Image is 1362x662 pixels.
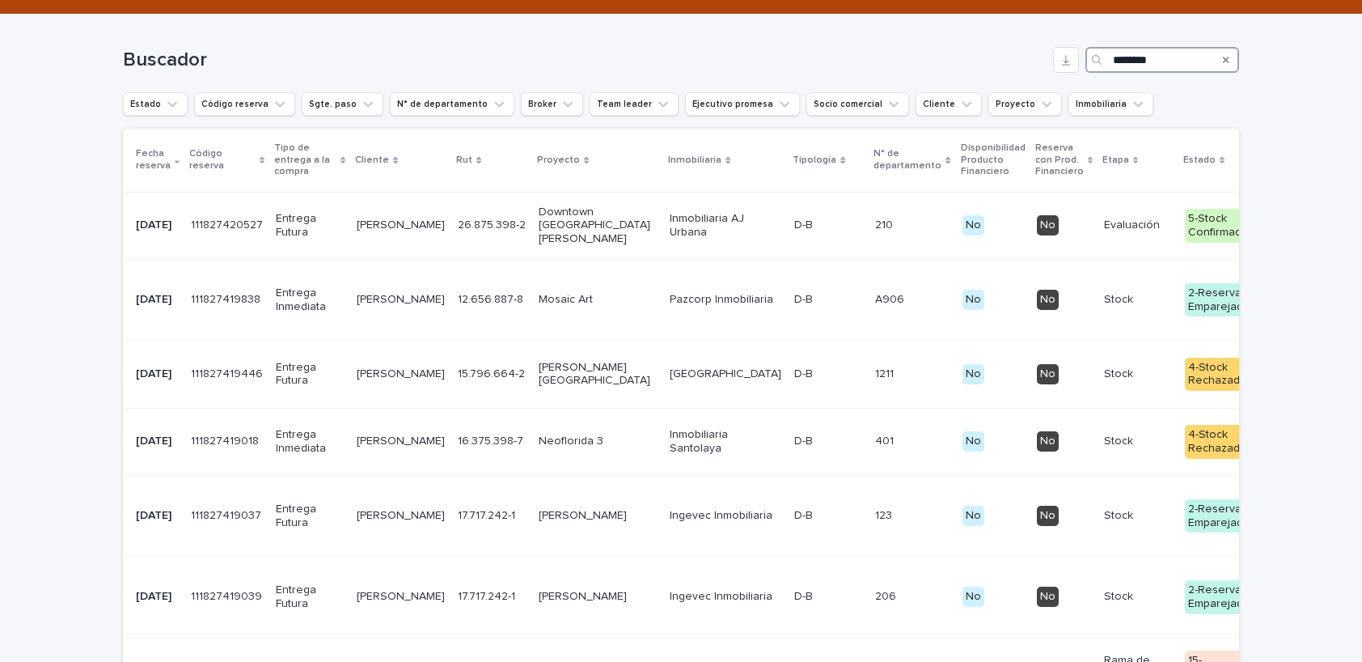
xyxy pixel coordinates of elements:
[456,151,472,169] p: Rut
[794,587,816,604] p: D-B
[1185,425,1253,459] div: 4-Stock Rechazado
[274,139,336,180] p: Tipo de entrega a la compra
[962,290,984,310] div: No
[537,151,580,169] p: Proyecto
[670,590,781,604] p: Ingevec Inmobiliaria
[357,435,445,448] p: [PERSON_NAME]
[685,92,800,116] button: Ejecutivo promesa
[136,509,178,523] p: [DATE]
[1037,290,1059,310] div: No
[1035,139,1084,180] p: Reserva con Prod. Financiero
[794,364,816,381] p: D-B
[1104,509,1172,523] p: Stock
[136,435,178,448] p: [DATE]
[794,506,816,523] p: D-B
[670,212,781,240] p: Inmobiliaria AJ Urbana
[123,92,188,116] button: Estado
[670,367,781,381] p: [GEOGRAPHIC_DATA]
[668,151,721,169] p: Inmobiliaria
[276,503,344,530] p: Entrega Futura
[875,290,907,307] p: A906
[539,293,657,307] p: Mosaic Art
[276,583,344,611] p: Entrega Futura
[794,431,816,448] p: D-B
[191,431,262,448] p: 111827419018
[276,361,344,388] p: Entrega Futura
[1102,151,1129,169] p: Etapa
[962,587,984,607] div: No
[794,290,816,307] p: D-B
[136,367,178,381] p: [DATE]
[458,364,528,381] p: 15.796.664-2
[806,92,909,116] button: Socio comercial
[962,364,984,384] div: No
[390,92,514,116] button: N° de departamento
[191,587,265,604] p: 111827419039
[794,215,816,232] p: D-B
[136,293,178,307] p: [DATE]
[189,145,256,175] p: Código reserva
[458,215,529,232] p: 26.875.398-2
[357,219,445,232] p: [PERSON_NAME]
[1068,92,1153,116] button: Inmobiliaria
[988,92,1062,116] button: Proyecto
[1185,283,1253,317] div: 2-Reserva Emparejada
[357,590,445,604] p: [PERSON_NAME]
[875,364,897,381] p: 1211
[1104,367,1172,381] p: Stock
[875,587,899,604] p: 206
[357,367,445,381] p: [PERSON_NAME]
[521,92,583,116] button: Broker
[1037,506,1059,526] div: No
[1104,435,1172,448] p: Stock
[539,361,657,388] p: [PERSON_NAME][GEOGRAPHIC_DATA]
[1085,47,1239,73] input: Search
[357,293,445,307] p: [PERSON_NAME]
[276,212,344,240] p: Entrega Futura
[1104,219,1172,232] p: Evaluación
[539,435,657,448] p: Neoflorida 3
[357,509,445,523] p: [PERSON_NAME]
[670,293,781,307] p: Pazcorp Inmobiliaria
[1185,358,1253,392] div: 4-Stock Rechazado
[136,590,178,604] p: [DATE]
[962,506,984,526] div: No
[458,290,527,307] p: 12.656.887-8
[875,431,897,448] p: 401
[458,431,527,448] p: 16.375.398-7
[1183,151,1216,169] p: Estado
[355,151,389,169] p: Cliente
[793,151,836,169] p: Tipología
[194,92,295,116] button: Código reserva
[191,215,266,232] p: 111827420527
[276,286,344,314] p: Entrega Inmediata
[962,215,984,236] div: No
[123,49,1047,72] h1: Buscador
[539,206,657,246] p: Downtown [GEOGRAPHIC_DATA][PERSON_NAME]
[1185,499,1253,533] div: 2-Reserva Emparejada
[191,364,266,381] p: 111827419446
[916,92,982,116] button: Cliente
[136,145,171,175] p: Fecha reserva
[276,428,344,456] p: Entrega Inmediata
[1037,431,1059,452] div: No
[1104,293,1172,307] p: Stock
[1037,364,1059,384] div: No
[670,428,781,456] p: Inmobiliaria Santolaya
[539,509,657,523] p: [PERSON_NAME]
[961,139,1026,180] p: Disponibilidad Producto Financiero
[875,506,895,523] p: 123
[873,145,941,175] p: N° de departamento
[539,590,657,604] p: [PERSON_NAME]
[590,92,679,116] button: Team leader
[1185,580,1253,614] div: 2-Reserva Emparejada
[191,290,264,307] p: 111827419838
[1037,587,1059,607] div: No
[191,506,264,523] p: 111827419037
[1185,209,1253,243] div: 5-Stock Confirmado
[875,215,896,232] p: 210
[670,509,781,523] p: Ingevec Inmobiliaria
[1037,215,1059,236] div: No
[458,587,518,604] p: 17.717.242-1
[458,506,518,523] p: 17.717.242-1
